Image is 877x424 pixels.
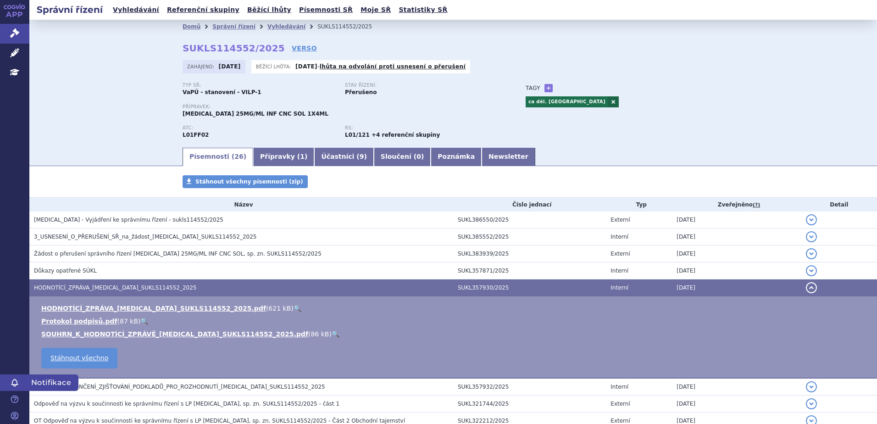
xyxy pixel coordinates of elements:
[672,245,801,262] td: [DATE]
[453,396,606,413] td: SUKL321744/2025
[41,318,117,325] a: Protokol podpisů.pdf
[345,132,370,138] strong: pembrolizumab
[295,63,466,70] p: -
[183,148,253,166] a: Písemnosti (26)
[320,63,466,70] a: lhůta na odvolání proti usnesení o přerušení
[672,212,801,229] td: [DATE]
[672,198,801,212] th: Zveřejněno
[345,89,377,95] strong: Přerušeno
[453,262,606,279] td: SUKL357871/2025
[453,378,606,396] td: SUKL357932/2025
[753,202,760,208] abbr: (?)
[183,111,328,117] span: [MEDICAL_DATA] 25MG/ML INF CNC SOL 1X4ML
[34,285,197,291] span: HODNOTÍCÍ_ZPRÁVA_KEYTRUDA_SUKLS114552_2025
[358,4,394,16] a: Moje SŘ
[396,4,450,16] a: Statistiky SŘ
[672,229,801,245] td: [DATE]
[806,214,817,225] button: detail
[453,212,606,229] td: SUKL386550/2025
[29,3,110,16] h2: Správní řízení
[253,148,314,166] a: Přípravky (1)
[34,251,322,257] span: Žádost o přerušení správního řízení Keytruda 25MG/ML INF CNC SOL, sp. zn. SUKLS114552/2025
[183,175,308,188] a: Stáhnout všechny písemnosti (zip)
[345,83,498,88] p: Stav řízení:
[292,44,317,53] a: VERSO
[806,282,817,293] button: detail
[416,153,421,160] span: 0
[317,20,384,33] li: SUKLS114552/2025
[41,317,868,326] li: ( )
[544,84,553,92] a: +
[360,153,364,160] span: 9
[332,330,339,338] a: 🔍
[183,125,336,131] p: ATC:
[120,318,138,325] span: 87 kB
[453,245,606,262] td: SUKL383939/2025
[611,285,628,291] span: Interní
[110,4,162,16] a: Vyhledávání
[526,96,608,107] a: ca děl. [GEOGRAPHIC_DATA]
[41,329,868,339] li: ( )
[41,305,266,312] a: HODNOTÍCÍ_ZPRÁVA_[MEDICAL_DATA]_SUKLS114552_2025.pdf
[806,381,817,392] button: detail
[806,248,817,259] button: detail
[34,418,405,424] span: OT Odpověď na výzvu k součinnosti ke správnímu řízení s LP Keytruda, sp. zn. SUKLS114552/2025 - Č...
[183,23,200,30] a: Domů
[29,374,78,391] span: Notifikace
[140,318,148,325] a: 🔍
[267,23,305,30] a: Vyhledávání
[801,198,877,212] th: Detail
[183,89,261,95] strong: VaPÚ - stanovení - VILP-1
[183,43,285,54] strong: SUKLS114552/2025
[296,4,355,16] a: Písemnosti SŘ
[183,83,336,88] p: Typ SŘ:
[611,268,628,274] span: Interní
[672,396,801,413] td: [DATE]
[34,217,223,223] span: KEYTRUDA - Vyjádření ke správnímu řízení - sukls114552/2025
[611,401,630,407] span: Externí
[453,198,606,212] th: Číslo jednací
[345,125,498,131] p: RS:
[453,229,606,245] td: SUKL385552/2025
[41,304,868,313] li: ( )
[183,132,209,138] strong: PEMBROLIZUMAB
[256,63,293,70] span: Běžící lhůta:
[611,251,630,257] span: Externí
[34,234,256,240] span: 3_USNESENÍ_O_PŘERUŠENÍ_SŘ_na_žádost_KEYTRUDA_SUKLS114552_2025
[164,4,242,16] a: Referenční skupiny
[374,148,431,166] a: Sloučení (0)
[611,217,630,223] span: Externí
[195,179,303,185] span: Stáhnout všechny písemnosti (zip)
[41,348,117,368] a: Stáhnout všechno
[806,398,817,409] button: detail
[611,418,630,424] span: Externí
[34,384,325,390] span: SDĚLENÍ_O_UKONČENÍ_ZJIŠŤOVÁNÍ_PODKLADŮ_PRO_ROZHODNUTÍ_KEYTRUDA_SUKLS114552_2025
[611,234,628,240] span: Interní
[672,378,801,396] td: [DATE]
[806,265,817,276] button: detail
[453,279,606,296] td: SUKL357930/2025
[482,148,535,166] a: Newsletter
[34,401,339,407] span: Odpověď na výzvu k součinnosti ke správnímu řízení s LP Keytruda, sp. zn. SUKLS114552/2025 - část 1
[526,83,540,94] h3: Tagy
[234,153,243,160] span: 26
[34,268,97,274] span: Důkazy opatřené SÚKL
[606,198,672,212] th: Typ
[212,23,255,30] a: Správní řízení
[806,231,817,242] button: detail
[183,104,507,110] p: Přípravek:
[314,148,373,166] a: Účastníci (9)
[672,279,801,296] td: [DATE]
[294,305,301,312] a: 🔍
[431,148,482,166] a: Poznámka
[372,132,440,138] strong: +4 referenční skupiny
[295,63,317,70] strong: [DATE]
[611,384,628,390] span: Interní
[311,330,329,338] span: 86 kB
[187,63,216,70] span: Zahájeno:
[29,198,453,212] th: Název
[672,262,801,279] td: [DATE]
[41,330,308,338] a: SOUHRN_K_HODNOTÍCÍ_ZPRÁVĚ_[MEDICAL_DATA]_SUKLS114552_2025.pdf
[219,63,241,70] strong: [DATE]
[244,4,294,16] a: Běžící lhůty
